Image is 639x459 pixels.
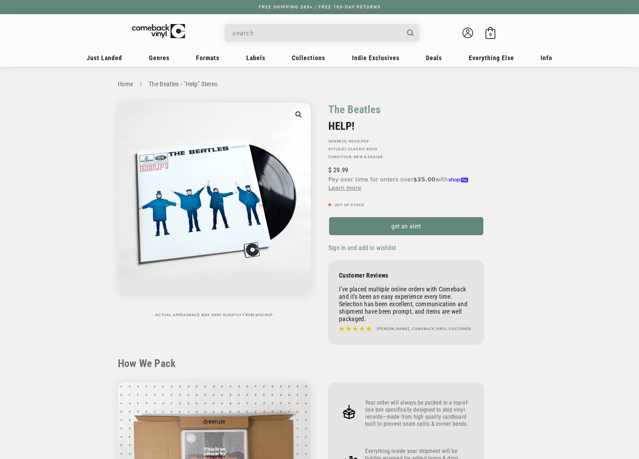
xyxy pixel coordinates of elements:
span: Collections [292,54,325,62]
img: Frame_4.png [339,402,359,422]
span: 29.99 [328,166,348,174]
a: get an alert [328,216,484,236]
span: 0 [489,32,492,37]
h2: How We Pack [118,357,521,370]
p: Condition: New & Sealed [328,155,484,159]
p: Out of stock [328,203,484,207]
span: Info [541,54,552,62]
a: Home [118,80,133,88]
p: Actual appearance may vary slightly from mockup [118,313,311,317]
media-gallery: Gallery Viewer [118,103,311,317]
input: When autocomplete results are available use up and down arrows to review and enter to select [232,26,400,40]
h4: [PERSON_NAME], Comeback Vinyl customer [377,326,471,332]
span: Labels [246,54,265,62]
p: Your order will always be packed in a top-of-line box specifically designed to ship vinyl records... [365,399,473,428]
button: Search [401,24,420,42]
nav: breadcrumbs [118,79,521,89]
p: I've placed multiple online orders with Comeback and it's been an easy experience every time. Sel... [339,285,473,323]
p: Customer Reviews [339,272,473,279]
span: Genres [149,54,169,62]
a: FREE SHIPPING $89+ | FREE 100-DAY RETURNS [252,5,388,10]
span: Everything Else [469,54,514,62]
a: The Beatles [328,103,381,116]
span: Formats [196,54,219,62]
h2: HELP! [328,120,484,132]
span: Just Landed [87,54,122,62]
a: Rock [349,139,360,143]
a: Pop [361,139,369,143]
span: $ [328,166,332,174]
button: Sign in and add to wishlist [328,244,398,252]
a: The Beatles - "Help" Stereo [149,80,218,88]
span: Sign in and add to wishlist [328,244,396,251]
span: Indie Exclusives [352,54,399,62]
p: STYLE(S): [328,147,484,151]
div: Search [225,24,419,42]
p: GENRE(S): , [328,139,484,144]
span: Deals [426,54,442,62]
img: star5.svg [339,324,372,333]
a: Classic Rock [348,147,378,151]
